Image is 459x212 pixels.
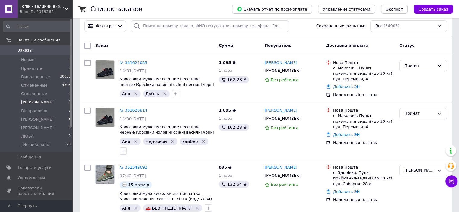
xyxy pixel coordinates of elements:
button: Управление статусами [318,5,375,14]
span: Кроссовки мужские осенние весенние черные Кросівки чоловічі осінні весняні чорні (Код: 3591) [120,125,214,140]
button: Чат с покупателем [445,175,457,187]
a: Добавить ЭН [333,84,360,89]
span: 14:30[DATE] [120,116,146,121]
span: 1 [69,117,71,122]
span: 1 пара [219,173,232,178]
span: 14:31[DATE] [120,68,146,73]
span: Відправлено [21,108,47,114]
span: Дубль [145,91,159,96]
span: вайбер [182,139,198,144]
span: Без рейтинга [271,125,298,130]
span: [PERSON_NAME] [21,125,54,131]
svg: Удалить метку [133,91,138,96]
span: [PHONE_NUMBER] [265,173,301,178]
span: 30058 [60,74,71,80]
svg: Удалить метку [133,139,138,144]
span: Оплаченные [21,91,47,97]
a: [PERSON_NAME] [265,108,297,113]
span: Сохраненные фильтры: [316,23,365,29]
span: 895 ₴ [219,165,232,169]
div: 162.28 ₴ [219,124,249,131]
span: Аня [122,91,130,96]
div: Нова Пошта [333,108,394,113]
span: Уведомления [18,175,45,181]
span: 1 095 ₴ [219,60,236,65]
span: 1 пара [219,116,232,121]
div: Наложенный платеж [333,92,394,98]
span: (34903) [384,24,400,28]
span: 5 [69,108,71,114]
svg: Удалить метку [133,206,138,210]
input: Поиск [3,21,71,32]
a: Фото товару [95,108,115,127]
span: Сообщения [18,154,41,160]
span: Сумма [219,43,233,48]
span: 0 [69,134,71,139]
span: Управление статусами [323,7,370,11]
svg: Удалить метку [201,139,206,144]
div: Ваш ID: 2319263 [20,9,72,14]
button: Экспорт [381,5,408,14]
span: Доставка и оплата [326,43,368,48]
svg: Удалить метку [195,206,200,210]
div: с. Здорівка, Пункт приймання-видачі (до 30 кг): вул. Соборна, 28 а [333,170,394,187]
span: [PERSON_NAME] [21,100,54,105]
span: 4 [69,100,71,105]
span: 28 [66,142,71,147]
span: Экспорт [386,7,403,11]
a: № 361620814 [120,108,147,112]
h1: Список заказов [91,5,142,13]
span: Заказы и сообщения [18,37,60,43]
span: 0 [69,91,71,97]
span: Скачать отчет по пром-оплате [237,6,307,12]
div: 162.28 ₴ [219,76,249,83]
span: [PERSON_NAME] [21,117,54,122]
span: 1 095 ₴ [219,108,236,112]
span: Выполненные [21,74,50,80]
div: с. Маковичі, Пункт приймання-видачі (до 30 кг): вул. Перемоги, 4 [333,65,394,82]
span: [PHONE_NUMBER] [265,116,301,121]
span: Отмененные [21,83,47,88]
a: Кроссовки мужские осенние весенние черные Кросівки чоловічі осінні весняні чорні (Код: 3591) [120,77,214,92]
span: Аня [122,139,130,144]
a: Кроссовки мужские хаки летние сетка Кросівки чоловічі хакі літні сітка (Код: 2084) [120,191,212,201]
div: Наложенный платеж [333,197,394,202]
a: Фото товару [95,60,115,79]
span: _Не виконано [21,142,49,147]
span: 🚗 БЕЗ ПРЕДОПЛАТИ [145,206,192,210]
span: Все [375,23,383,29]
span: 0 [69,125,71,131]
a: Добавить ЭН [333,132,360,137]
a: [PERSON_NAME] [265,165,297,170]
div: Нова Пошта [333,165,394,170]
span: Показатели работы компании [18,185,56,196]
span: Товары и услуги [18,165,52,170]
span: 2 [69,66,71,71]
span: Статус [399,43,414,48]
div: 132.64 ₴ [219,181,249,188]
span: 07:42[DATE] [120,173,146,178]
img: Фото товару [96,60,114,79]
a: Фото товару [95,165,115,184]
div: с. Маковичі, Пункт приймання-видачі (до 30 кг): вул. Перемоги, 4 [333,113,394,130]
a: Добавить ЭН [333,189,360,194]
div: АННА [404,167,435,174]
svg: Удалить метку [162,91,167,96]
button: Создать заказ [414,5,453,14]
span: Покупатель [265,43,292,48]
button: Скачать отчет по пром-оплате [232,5,312,14]
span: Заказ [95,43,108,48]
a: № 361621035 [120,60,147,65]
span: Без рейтинга [271,78,298,82]
span: ЛЮБА [21,134,34,139]
a: Создать заказ [408,7,453,11]
input: Поиск по номеру заказа, ФИО покупателя, номеру телефона, Email, номеру накладной [131,20,289,32]
div: Нова Пошта [333,60,394,65]
div: Принят [404,63,435,69]
span: Фильтры [96,23,115,29]
a: [PERSON_NAME] [265,60,297,66]
img: :speech_balloon: [122,182,127,187]
span: 1 пара [219,68,232,73]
